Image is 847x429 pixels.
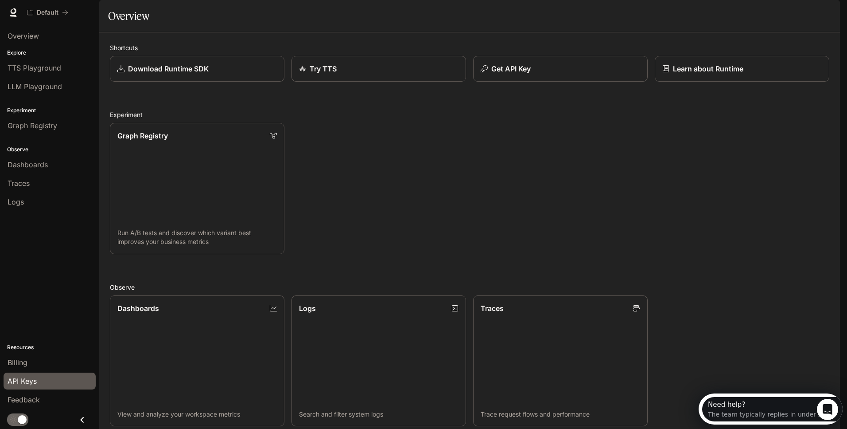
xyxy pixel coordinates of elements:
[110,43,829,52] h2: Shortcuts
[491,63,531,74] p: Get API Key
[4,4,153,28] div: Open Intercom Messenger
[481,410,640,419] p: Trace request flows and performance
[291,56,466,82] a: Try TTS
[110,110,829,119] h2: Experiment
[9,8,127,15] div: Need help?
[481,303,504,314] p: Traces
[117,130,168,141] p: Graph Registry
[473,295,648,427] a: TracesTrace request flows and performance
[473,56,648,82] button: Get API Key
[117,410,277,419] p: View and analyze your workspace metrics
[128,63,209,74] p: Download Runtime SDK
[291,295,466,427] a: LogsSearch and filter system logs
[673,63,743,74] p: Learn about Runtime
[37,9,58,16] p: Default
[110,56,284,82] a: Download Runtime SDK
[110,295,284,427] a: DashboardsView and analyze your workspace metrics
[108,7,149,25] h1: Overview
[817,399,838,420] iframe: Intercom live chat
[699,394,843,425] iframe: Intercom live chat discovery launcher
[299,410,458,419] p: Search and filter system logs
[117,303,159,314] p: Dashboards
[110,123,284,254] a: Graph RegistryRun A/B tests and discover which variant best improves your business metrics
[23,4,72,21] button: All workspaces
[9,15,127,24] div: The team typically replies in under 3h
[117,228,277,246] p: Run A/B tests and discover which variant best improves your business metrics
[655,56,829,82] a: Learn about Runtime
[310,63,337,74] p: Try TTS
[110,283,829,292] h2: Observe
[299,303,316,314] p: Logs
